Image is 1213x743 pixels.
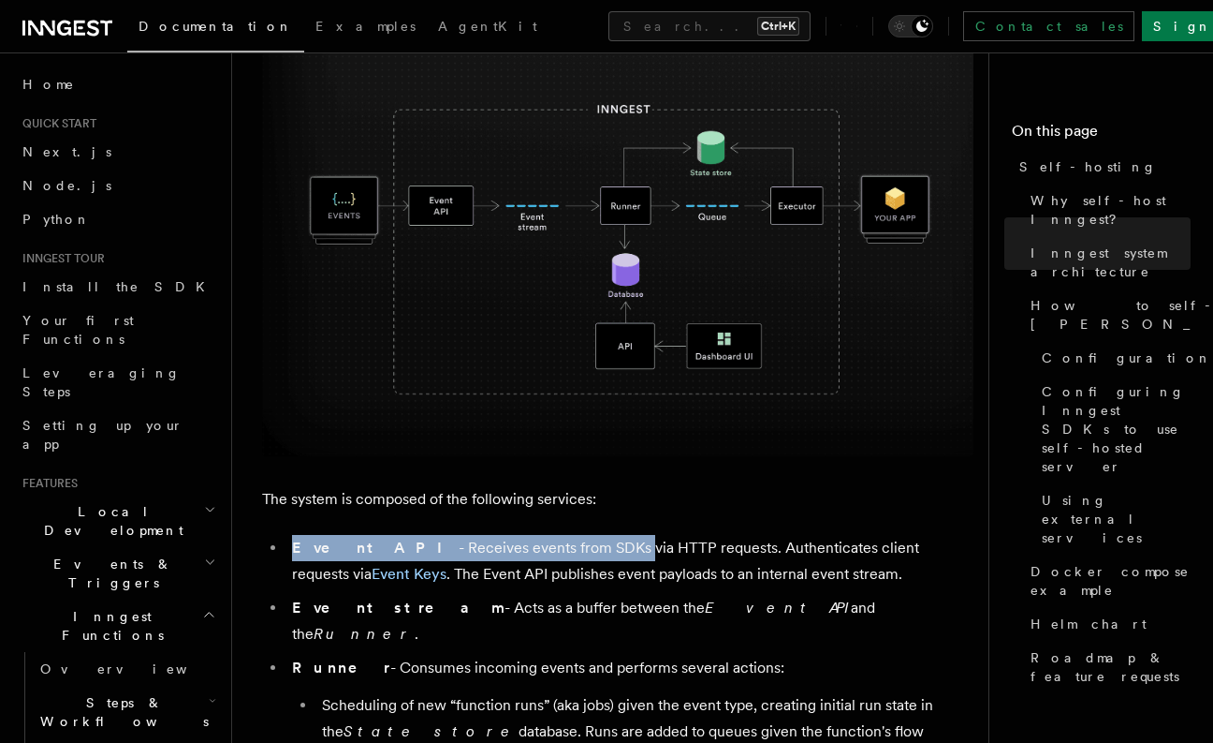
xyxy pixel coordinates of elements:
[262,486,973,513] p: The system is composed of the following services:
[33,693,209,731] span: Steps & Workflows
[15,116,96,131] span: Quick start
[1030,615,1147,633] span: Helm chart
[1042,349,1212,367] span: Configuration
[33,652,220,686] a: Overview
[314,625,415,643] em: Runner
[757,17,799,36] kbd: Ctrl+K
[15,495,220,547] button: Local Development
[127,6,304,52] a: Documentation
[15,600,220,652] button: Inngest Functions
[15,135,220,169] a: Next.js
[15,169,220,202] a: Node.js
[1019,157,1157,176] span: Self-hosting
[40,661,233,676] span: Overview
[343,722,519,740] em: State store
[33,686,220,738] button: Steps & Workflows
[15,409,220,461] a: Setting up your app
[15,270,220,304] a: Install the SDK
[262,30,973,456] img: Inngest system architecture diagram
[15,607,202,645] span: Inngest Functions
[286,595,973,647] li: - Acts as a buffer between the and the .
[1030,244,1191,281] span: Inngest system architecture
[286,535,973,587] li: - Receives events from SDKs via HTTP requests. Authenticates client requests via . The Event API ...
[15,356,220,409] a: Leveraging Steps
[1012,150,1191,184] a: Self-hosting
[1023,607,1191,641] a: Helm chart
[888,15,933,37] button: Toggle dark mode
[1042,491,1191,547] span: Using external services
[1034,483,1191,555] a: Using external services
[15,67,220,101] a: Home
[1023,555,1191,607] a: Docker compose example
[15,502,204,540] span: Local Development
[15,304,220,356] a: Your first Functions
[15,476,78,491] span: Features
[15,202,220,236] a: Python
[1023,184,1191,236] a: Why self-host Inngest?
[22,365,181,399] span: Leveraging Steps
[292,659,390,676] strong: Runner
[1023,289,1191,341] a: How to self-host [PERSON_NAME]
[139,19,293,34] span: Documentation
[15,555,204,592] span: Events & Triggers
[304,6,427,51] a: Examples
[1034,341,1191,375] a: Configuration
[438,19,537,34] span: AgentKit
[1012,120,1191,150] h4: On this page
[22,279,216,294] span: Install the SDK
[22,75,75,94] span: Home
[22,313,134,347] span: Your first Functions
[15,251,105,266] span: Inngest tour
[22,418,183,452] span: Setting up your app
[608,11,811,41] button: Search...Ctrl+K
[427,6,548,51] a: AgentKit
[1030,191,1191,229] span: Why self-host Inngest?
[1042,382,1191,476] span: Configuring Inngest SDKs to use self-hosted server
[1023,236,1191,289] a: Inngest system architecture
[292,599,504,617] strong: Event stream
[22,144,111,159] span: Next.js
[372,565,446,583] a: Event Keys
[315,19,416,34] span: Examples
[22,178,111,193] span: Node.js
[1030,562,1191,600] span: Docker compose example
[705,599,851,617] em: Event API
[963,11,1134,41] a: Contact sales
[1023,641,1191,693] a: Roadmap & feature requests
[292,539,459,557] strong: Event API
[1034,375,1191,483] a: Configuring Inngest SDKs to use self-hosted server
[1030,648,1191,686] span: Roadmap & feature requests
[22,212,91,227] span: Python
[15,547,220,600] button: Events & Triggers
